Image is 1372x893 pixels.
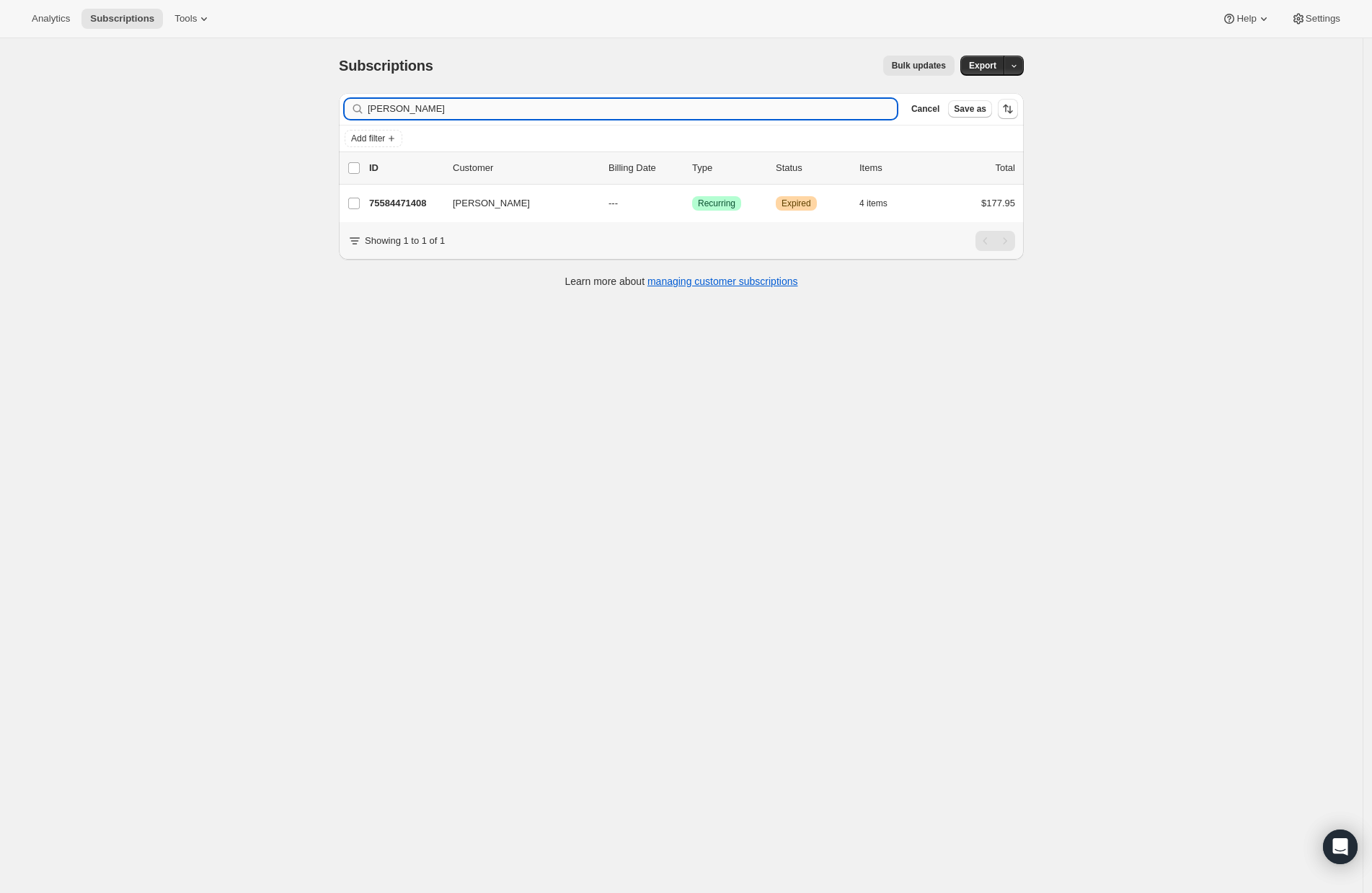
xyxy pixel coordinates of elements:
span: --- [608,198,618,208]
p: 75584471408 [369,196,441,211]
span: Analytics [32,13,70,25]
button: Export [960,56,1005,76]
p: Status [776,161,848,175]
button: [PERSON_NAME] [444,192,588,215]
span: $177.95 [981,198,1015,208]
p: ID [369,161,441,175]
input: Filter subscribers [368,99,897,119]
span: Expired [782,198,811,209]
p: Billing Date [608,161,681,175]
span: Save as [954,103,986,115]
span: Subscriptions [339,58,433,74]
button: Cancel [906,100,945,118]
button: Bulk updates [883,56,955,76]
span: Export [969,60,996,71]
button: Subscriptions [81,9,163,29]
button: Save as [948,100,992,118]
button: 4 items [859,193,903,214]
button: Add filter [345,130,402,147]
nav: Pagination [975,231,1015,251]
span: Tools [174,13,197,25]
div: Items [859,161,931,175]
span: [PERSON_NAME] [453,196,530,211]
span: Cancel [911,103,939,115]
button: Analytics [23,9,79,29]
div: Type [692,161,764,175]
button: Settings [1283,9,1349,29]
span: Help [1236,13,1256,25]
p: Total [996,161,1015,175]
span: Recurring [698,198,735,209]
div: IDCustomerBilling DateTypeStatusItemsTotal [369,161,1015,175]
button: Tools [166,9,220,29]
span: 4 items [859,198,888,209]
div: Open Intercom Messenger [1323,830,1358,864]
span: Subscriptions [90,13,154,25]
span: Bulk updates [892,60,946,71]
span: Add filter [351,133,385,144]
p: Learn more about [565,274,798,289]
p: Customer [453,161,597,175]
button: Sort the results [998,99,1018,119]
a: managing customer subscriptions [647,276,798,287]
button: Help [1213,9,1279,29]
p: Showing 1 to 1 of 1 [365,234,445,248]
span: Settings [1306,13,1340,25]
div: 75584471408[PERSON_NAME]---SuccessRecurringWarningExpired4 items$177.95 [369,193,1015,214]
